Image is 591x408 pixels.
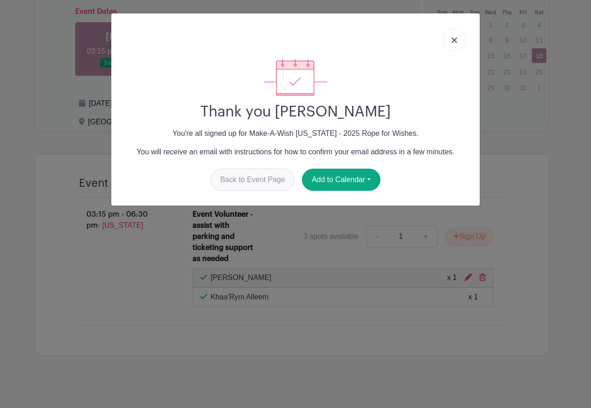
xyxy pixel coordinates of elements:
[264,59,327,96] img: signup_complete-c468d5dda3e2740ee63a24cb0ba0d3ce5d8a4ecd24259e683200fb1569d990c8.svg
[452,37,457,43] img: close_button-5f87c8562297e5c2d7936805f587ecaba9071eb48480494691a3f1689db116b3.svg
[119,146,472,158] p: You will receive an email with instructions for how to confirm your email address in a few minutes.
[119,128,472,139] p: You're all signed up for Make-A-Wish [US_STATE] - 2025 Rope for Wishes.
[302,169,380,191] button: Add to Calendar
[211,169,295,191] a: Back to Event Page
[119,103,472,121] h2: Thank you [PERSON_NAME]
